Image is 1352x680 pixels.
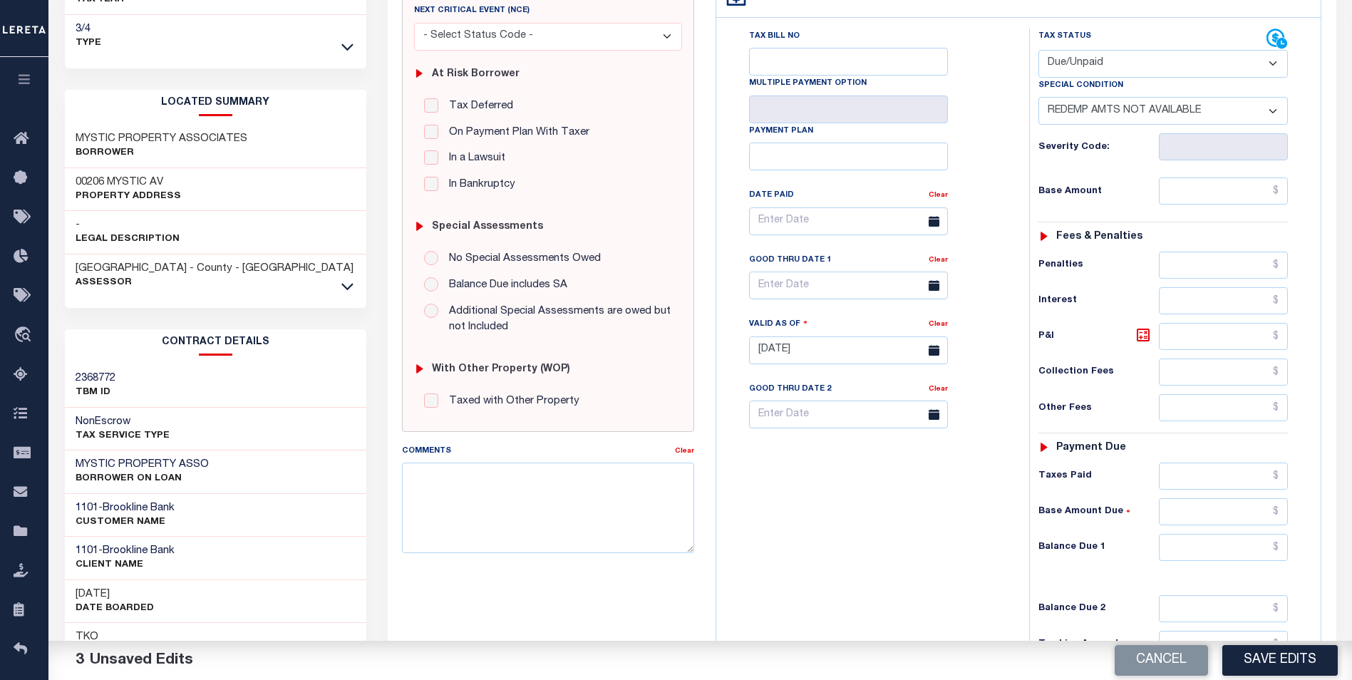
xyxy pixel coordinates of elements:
[1038,639,1158,650] h6: Tax Lien Amount
[442,393,579,410] label: Taxed with Other Property
[76,262,354,276] h3: [GEOGRAPHIC_DATA] - County - [GEOGRAPHIC_DATA]
[749,336,948,364] input: Enter Date
[1038,259,1158,271] h6: Penalties
[1159,287,1289,314] input: $
[1159,177,1289,205] input: $
[749,401,948,428] input: Enter Date
[103,545,175,556] span: Brookline Bank
[432,221,543,233] h6: Special Assessments
[76,630,157,644] h3: TKO
[1115,645,1208,676] button: Cancel
[1038,295,1158,306] h6: Interest
[76,218,180,232] h3: -
[76,653,84,668] span: 3
[14,326,36,345] i: travel_explore
[1038,186,1158,197] h6: Base Amount
[1038,603,1158,614] h6: Balance Due 2
[1038,470,1158,482] h6: Taxes Paid
[442,277,567,294] label: Balance Due includes SA
[76,22,101,36] h3: 3/4
[442,98,513,115] label: Tax Deferred
[749,78,867,90] label: Multiple Payment Option
[76,371,115,386] h3: 2368772
[76,472,209,486] p: BORROWER ON LOAN
[929,257,948,264] a: Clear
[76,415,170,429] h3: NonEscrow
[1159,595,1289,622] input: $
[1038,326,1158,346] h6: P&I
[76,515,175,530] p: CUSTOMER Name
[76,501,175,515] h3: -
[76,544,175,558] h3: -
[414,5,530,17] label: Next Critical Event (NCE)
[749,254,831,267] label: Good Thru Date 1
[1038,403,1158,414] h6: Other Fees
[929,386,948,393] a: Clear
[749,207,948,235] input: Enter Date
[76,558,175,572] p: CLIENT Name
[675,448,694,455] a: Clear
[90,653,193,668] span: Unsaved Edits
[76,232,180,247] p: Legal Description
[749,31,800,43] label: Tax Bill No
[65,90,367,116] h2: LOCATED SUMMARY
[749,317,807,331] label: Valid as Of
[76,386,115,400] p: TBM ID
[65,329,367,356] h2: CONTRACT details
[76,545,98,556] span: 1101
[1038,31,1091,43] label: Tax Status
[432,364,570,376] h6: with Other Property (WOP)
[76,132,247,146] h3: MYSTIC PROPERTY ASSOCIATES
[442,150,505,167] label: In a Lawsuit
[1038,366,1158,378] h6: Collection Fees
[76,602,154,616] p: Date Boarded
[1159,359,1289,386] input: $
[432,68,520,81] h6: At Risk Borrower
[76,146,247,160] p: Borrower
[1038,506,1158,517] h6: Base Amount Due
[929,321,948,328] a: Clear
[76,503,98,513] span: 1101
[929,192,948,199] a: Clear
[1056,442,1126,454] h6: Payment due
[442,125,589,141] label: On Payment Plan With Taxer
[1222,645,1338,676] button: Save Edits
[1038,542,1158,553] h6: Balance Due 1
[76,429,170,443] p: Tax Service Type
[76,190,181,204] p: Property Address
[1159,323,1289,350] input: $
[442,304,672,336] label: Additional Special Assessments are owed but not Included
[76,276,354,290] p: Assessor
[1159,498,1289,525] input: $
[76,175,181,190] h3: 00206 MYSTIC AV
[442,251,601,267] label: No Special Assessments Owed
[442,177,515,193] label: In Bankruptcy
[1159,534,1289,561] input: $
[749,383,831,396] label: Good Thru Date 2
[1159,463,1289,490] input: $
[103,503,175,513] span: Brookline Bank
[76,36,101,51] p: Type
[1038,142,1158,153] h6: Severity Code:
[749,190,794,202] label: Date Paid
[1056,231,1142,243] h6: Fees & Penalties
[1159,631,1289,658] input: $
[749,272,948,299] input: Enter Date
[1159,252,1289,279] input: $
[76,458,209,472] h3: MYSTIC PROPERTY ASSO
[1038,80,1123,92] label: Special Condition
[402,445,451,458] label: Comments
[1159,394,1289,421] input: $
[749,125,813,138] label: Payment Plan
[76,587,154,602] h3: [DATE]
